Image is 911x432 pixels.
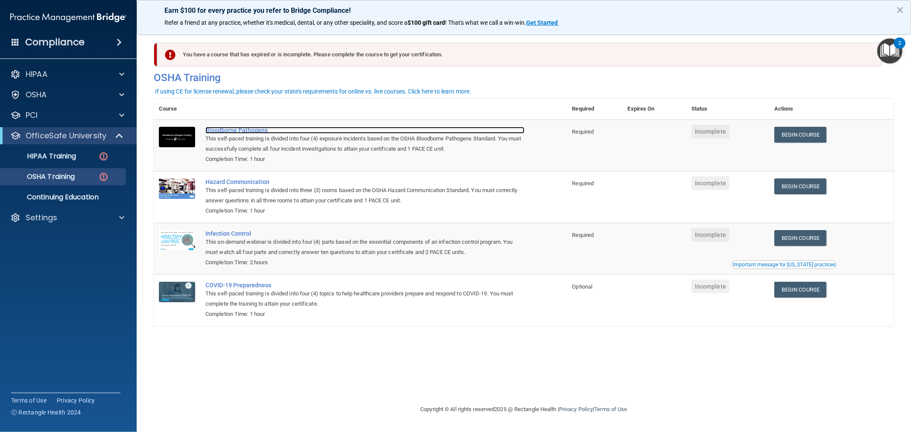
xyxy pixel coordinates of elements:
[445,19,526,26] span: ! That's what we call a win-win.
[10,69,124,79] a: HIPAA
[774,127,826,143] a: Begin Course
[559,406,593,412] a: Privacy Policy
[10,90,124,100] a: OSHA
[205,289,524,309] div: This self-paced training is divided into four (4) topics to help healthcare providers prepare and...
[205,237,524,257] div: This on-demand webinar is divided into four (4) parts based on the essential components of an inf...
[205,309,524,319] div: Completion Time: 1 hour
[526,19,558,26] strong: Get Started
[572,283,593,290] span: Optional
[205,206,524,216] div: Completion Time: 1 hour
[10,213,124,223] a: Settings
[567,99,623,120] th: Required
[165,50,176,60] img: exclamation-circle-solid-danger.72ef9ffc.png
[10,9,126,26] img: PMB logo
[26,110,38,120] p: PCI
[691,280,729,293] span: Incomplete
[11,408,81,417] span: Ⓒ Rectangle Health 2024
[164,19,407,26] span: Refer a friend at any practice, whether it's medical, dental, or any other speciality, and score a
[26,213,57,223] p: Settings
[6,172,75,181] p: OSHA Training
[769,99,894,120] th: Actions
[205,154,524,164] div: Completion Time: 1 hour
[26,131,106,141] p: OfficeSafe University
[155,88,471,94] div: If using CE for license renewal, please check your state's requirements for online vs. live cours...
[407,19,445,26] strong: $100 gift card
[205,185,524,206] div: This self-paced training is divided into three (3) rooms based on the OSHA Hazard Communication S...
[26,69,47,79] p: HIPAA
[154,87,472,96] button: If using CE for license renewal, please check your state's requirements for online vs. live cours...
[10,110,124,120] a: PCI
[686,99,769,120] th: Status
[26,90,47,100] p: OSHA
[157,43,882,67] div: You have a course that has expired or is incomplete. Please complete the course to get your certi...
[572,180,594,187] span: Required
[6,193,122,201] p: Continuing Education
[205,257,524,268] div: Completion Time: 2 hours
[691,228,729,242] span: Incomplete
[11,396,47,405] a: Terms of Use
[6,152,76,161] p: HIPAA Training
[154,72,894,84] h4: OSHA Training
[572,128,594,135] span: Required
[594,406,627,412] a: Terms of Use
[526,19,559,26] a: Get Started
[57,396,95,405] a: Privacy Policy
[205,134,524,154] div: This self-paced training is divided into four (4) exposure incidents based on the OSHA Bloodborne...
[368,396,680,423] div: Copyright © All rights reserved 2025 @ Rectangle Health | |
[774,178,826,194] a: Begin Course
[774,230,826,246] a: Begin Course
[733,262,835,267] div: Important message for [US_STATE] practices
[205,282,524,289] a: COVID-19 Preparedness
[205,230,524,237] a: Infection Control
[774,282,826,298] a: Begin Course
[98,172,109,182] img: danger-circle.6113f641.png
[154,99,200,120] th: Course
[10,131,124,141] a: OfficeSafe University
[98,151,109,162] img: danger-circle.6113f641.png
[164,6,883,15] p: Earn $100 for every practice you refer to Bridge Compliance!
[623,99,686,120] th: Expires On
[205,178,524,185] a: Hazard Communication
[896,3,904,17] button: Close
[898,43,901,54] div: 2
[877,38,902,64] button: Open Resource Center, 2 new notifications
[732,260,837,269] button: Read this if you are a dental practitioner in the state of CA
[205,127,524,134] a: Bloodborne Pathogens
[25,36,85,48] h4: Compliance
[691,125,729,138] span: Incomplete
[572,232,594,238] span: Required
[691,176,729,190] span: Incomplete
